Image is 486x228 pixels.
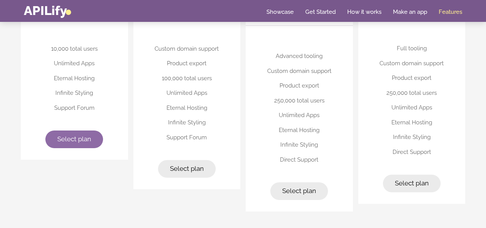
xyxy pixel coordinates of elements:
span: Select plan [282,187,316,195]
a: Select plan [45,131,103,148]
a: Get Started [305,8,336,16]
span: Select plan [395,179,429,187]
li: 10,000 total users [28,41,120,56]
a: Features [439,8,462,16]
li: Eternal Hosting [366,115,458,130]
li: 100,000 total users [141,71,233,86]
a: Make an app [393,8,427,16]
li: Infinite Styling [28,86,120,101]
li: Unlimited Apps [141,86,233,101]
a: APILify [24,3,71,18]
li: Custom domain support [253,64,345,79]
li: Direct Support [366,145,458,160]
li: 250,000 total users [366,86,458,101]
li: Product export [253,78,345,93]
a: Select plan [383,175,441,192]
li: Support Forum [28,101,120,116]
li: Direct Support [253,152,345,167]
li: Unlimited Apps [253,108,345,123]
span: Select plan [57,135,91,143]
li: Product export [141,56,233,71]
li: Full tooling [366,41,458,56]
a: Select plan [270,182,328,200]
a: Showcase [266,8,294,16]
li: Unlimited Apps [28,56,120,71]
li: Eternal Hosting [253,123,345,138]
li: Eternal Hosting [28,71,120,86]
li: 250,000 total users [253,93,345,108]
span: Select plan [170,165,204,172]
a: Select plan [158,160,216,178]
li: Unlimited Apps [366,100,458,115]
li: Eternal Hosting [141,101,233,116]
li: Support Forum [141,130,233,145]
li: Infinite Styling [366,130,458,145]
li: Custom domain support [141,41,233,56]
li: Infinite Styling [253,137,345,152]
a: How it works [347,8,381,16]
li: Infinite Styling [141,115,233,130]
li: Advanced tooling [253,49,345,64]
li: Product export [366,71,458,86]
li: Custom domain support [366,56,458,71]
